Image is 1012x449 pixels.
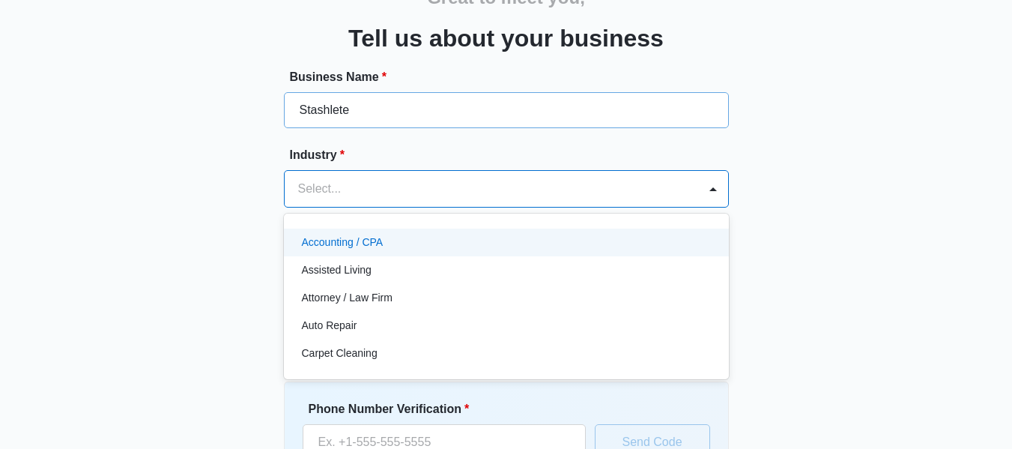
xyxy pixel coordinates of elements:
label: Industry [290,146,735,164]
p: Carpet Cleaning [302,346,378,361]
p: Auto Repair [302,318,357,334]
p: Attorney / Law Firm [302,290,393,306]
p: Assisted Living [302,262,372,278]
h3: Tell us about your business [348,20,664,56]
p: Accounting / CPA [302,235,384,250]
input: e.g. Jane's Plumbing [284,92,729,128]
label: Business Name [290,68,735,86]
label: Phone Number Verification [309,400,592,418]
